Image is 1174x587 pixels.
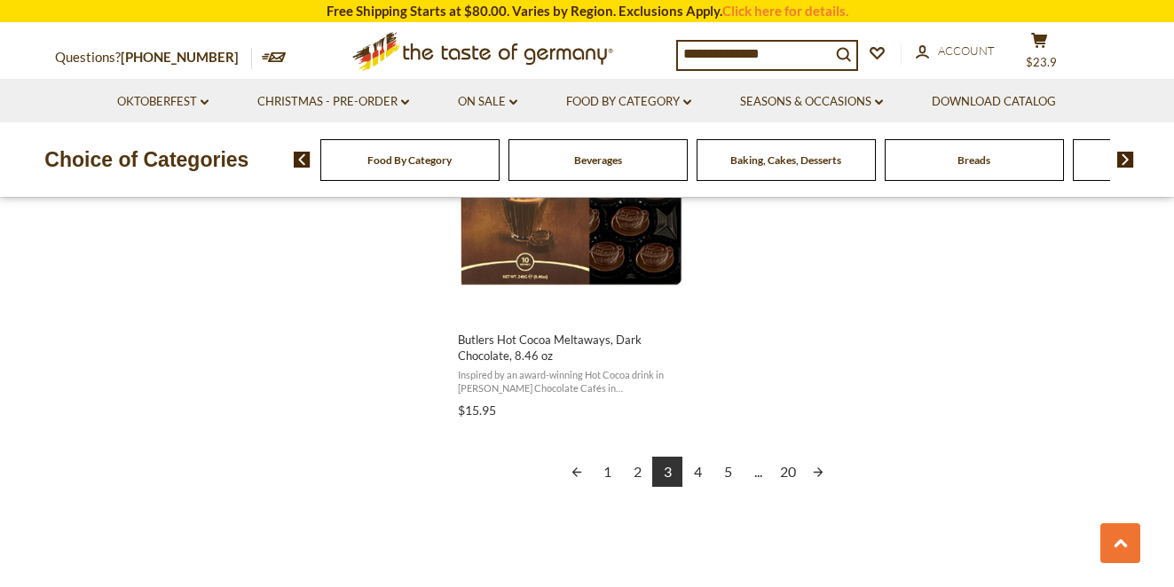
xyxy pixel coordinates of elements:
[455,52,690,425] a: Butlers Hot Cocoa Meltaways, Dark Chocolate, 8.46 oz
[55,46,252,69] p: Questions?
[622,457,652,487] a: 2
[294,152,311,168] img: previous arrow
[367,153,452,167] a: Food By Category
[740,92,883,112] a: Seasons & Occasions
[458,403,496,418] span: $15.95
[1013,32,1067,76] button: $23.9
[932,92,1056,112] a: Download Catalog
[592,457,622,487] a: 1
[773,457,803,487] a: 20
[1026,55,1057,69] span: $23.9
[458,368,688,395] span: Inspired by an award-winning Hot Cocoa drink in [PERSON_NAME] Chocolate Cafés in [GEOGRAPHIC_DATA...
[730,153,841,167] a: Baking, Cakes, Desserts
[562,457,592,487] a: Previous page
[458,92,517,112] a: On Sale
[713,457,743,487] a: 5
[1117,152,1134,168] img: next arrow
[117,92,209,112] a: Oktoberfest
[574,153,622,167] a: Beverages
[743,457,773,487] span: ...
[957,153,990,167] a: Breads
[938,43,995,58] span: Account
[257,92,409,112] a: Christmas - PRE-ORDER
[121,49,239,65] a: [PHONE_NUMBER]
[722,3,848,19] a: Click here for details.
[458,332,688,364] span: Butlers Hot Cocoa Meltaways, Dark Chocolate, 8.46 oz
[566,92,691,112] a: Food By Category
[458,457,938,489] div: Pagination
[652,457,682,487] a: 3
[916,42,995,61] a: Account
[803,457,833,487] a: Next page
[682,457,713,487] a: 4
